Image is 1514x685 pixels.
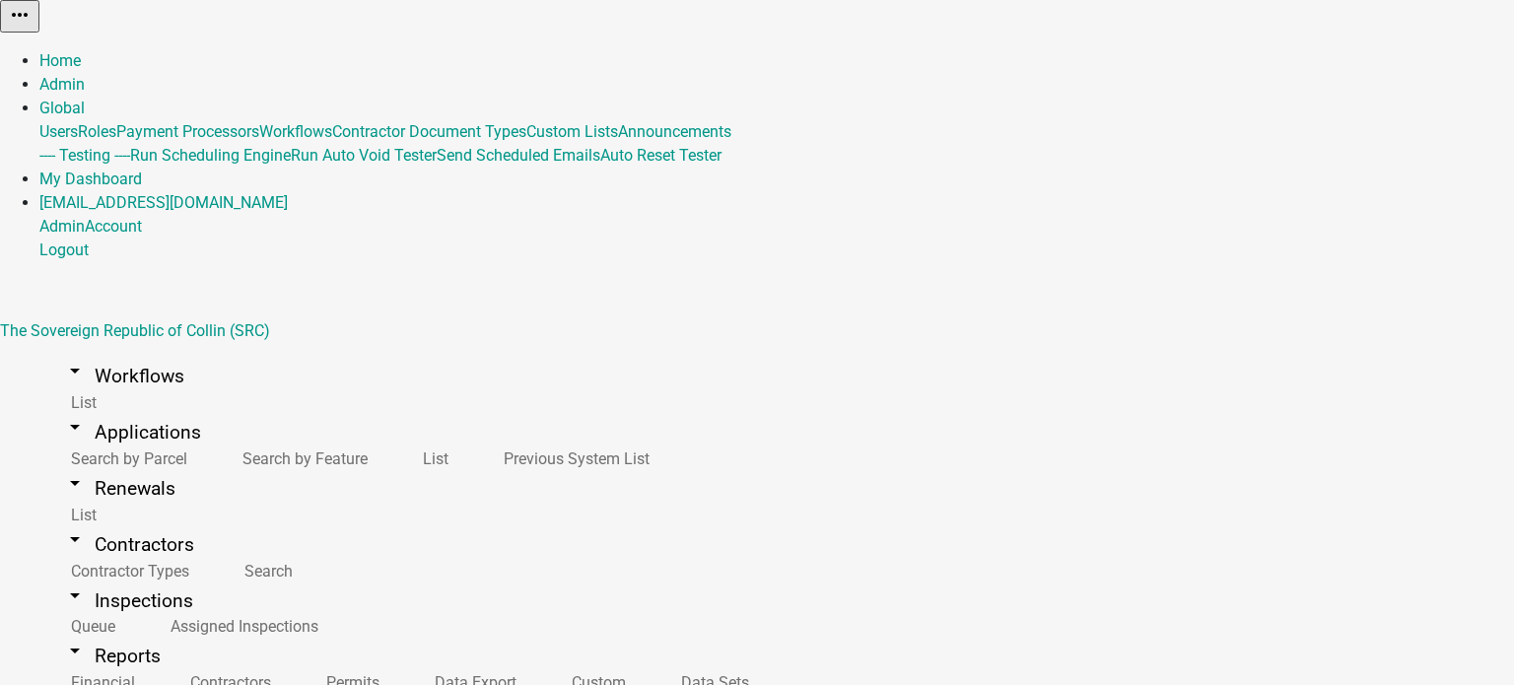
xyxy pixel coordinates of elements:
a: arrow_drop_downInspections [39,578,217,624]
a: Global [39,99,85,117]
a: Previous System List [472,438,673,480]
a: Admin [39,75,85,94]
a: Run Scheduling Engine [130,146,291,165]
a: Logout [39,240,89,259]
a: Roles [78,122,116,141]
i: arrow_drop_down [63,359,87,382]
i: more_horiz [8,3,32,27]
a: Run Auto Void Tester [291,146,437,165]
a: List [39,381,120,424]
a: Users [39,122,78,141]
div: Global [39,120,1514,168]
a: Auto Reset Tester [600,146,722,165]
a: Payment Processors [116,122,259,141]
a: arrow_drop_downWorkflows [39,353,208,399]
a: Send Scheduled Emails [437,146,600,165]
a: Contractor Document Types [332,122,526,141]
a: arrow_drop_downContractors [39,521,218,568]
i: arrow_drop_down [63,471,87,495]
a: My Dashboard [39,170,142,188]
a: Custom Lists [526,122,618,141]
a: Account [85,217,142,236]
i: arrow_drop_down [63,527,87,551]
a: List [39,494,120,536]
div: [EMAIL_ADDRESS][DOMAIN_NAME] [39,215,1514,262]
a: Assigned Inspections [139,605,342,648]
a: Queue [39,605,139,648]
a: ---- Testing ---- [39,146,130,165]
i: arrow_drop_down [63,415,87,439]
a: Search [213,550,316,592]
a: arrow_drop_downRenewals [39,465,199,512]
i: arrow_drop_down [63,583,87,607]
a: Search by Feature [211,438,391,480]
i: arrow_drop_down [63,639,87,662]
a: Contractor Types [39,550,213,592]
a: Admin [39,217,85,236]
a: Workflows [259,122,332,141]
a: arrow_drop_downApplications [39,409,225,455]
a: arrow_drop_downReports [39,633,184,679]
a: Search by Parcel [39,438,211,480]
a: List [391,438,472,480]
a: Home [39,51,81,70]
a: [EMAIL_ADDRESS][DOMAIN_NAME] [39,193,288,212]
a: Announcements [618,122,731,141]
